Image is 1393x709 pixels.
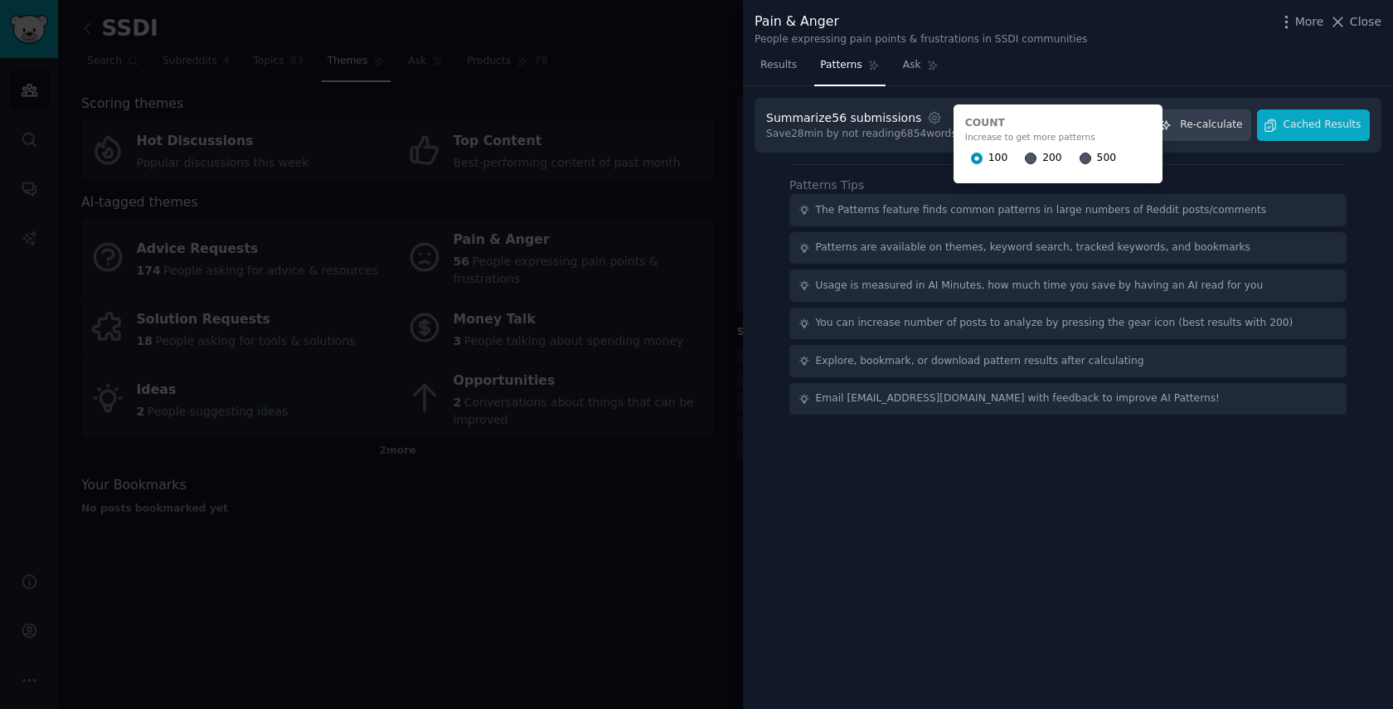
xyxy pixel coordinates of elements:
[816,391,1221,406] div: Email [EMAIL_ADDRESS][DOMAIN_NAME] with feedback to improve AI Patterns!
[816,354,1144,369] div: Explore, bookmark, or download pattern results after calculating
[1180,118,1242,133] span: Re-calculate
[1148,109,1251,142] button: Re-calculate
[755,12,1087,32] div: Pain & Anger
[1350,13,1381,31] span: Close
[816,240,1250,255] div: Patterns are available on themes, keyword search, tracked keywords, and bookmarks
[760,58,797,73] span: Results
[1278,13,1324,31] button: More
[965,131,1151,143] div: Increase to get more patterns
[816,279,1264,294] div: Usage is measured in AI Minutes, how much time you save by having an AI read for you
[965,116,1151,131] div: Count
[1042,151,1061,166] span: 200
[789,178,864,192] label: Patterns Tips
[755,52,803,86] a: Results
[766,109,921,127] div: Summarize 56 submissions
[755,32,1087,47] div: People expressing pain points & frustrations in SSDI communities
[820,58,862,73] span: Patterns
[1257,109,1370,142] button: Cached Results
[814,52,885,86] a: Patterns
[1329,13,1381,31] button: Close
[766,127,957,142] div: Save 28 min by not reading 6854 words
[903,58,921,73] span: Ask
[988,151,1007,166] span: 100
[816,316,1293,331] div: You can increase number of posts to analyze by pressing the gear icon (best results with 200)
[1097,151,1116,166] span: 500
[1295,13,1324,31] span: More
[897,52,944,86] a: Ask
[816,203,1267,218] div: The Patterns feature finds common patterns in large numbers of Reddit posts/comments
[1284,118,1361,133] span: Cached Results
